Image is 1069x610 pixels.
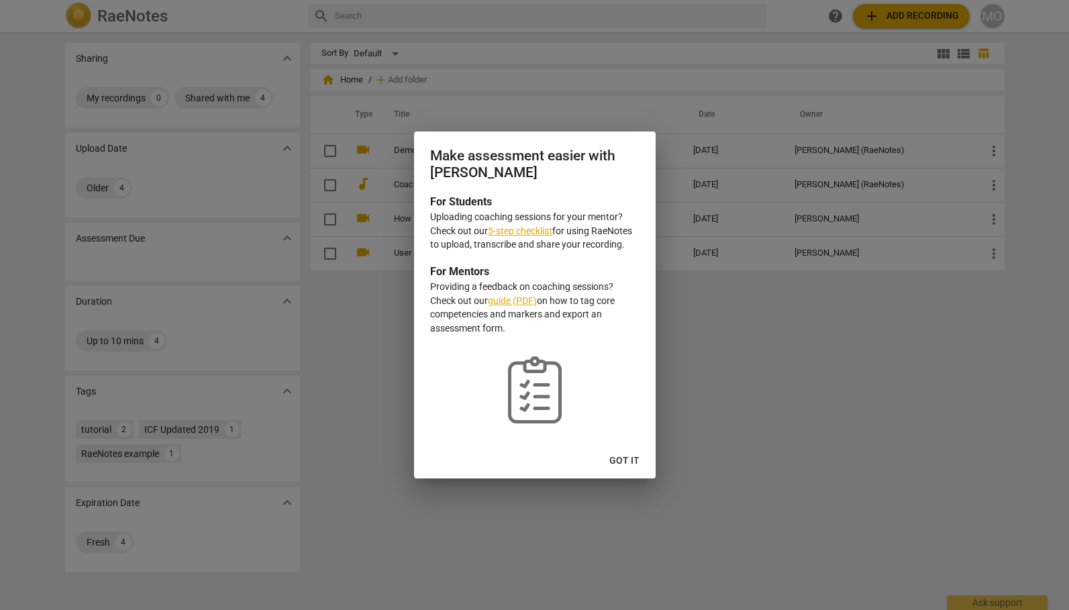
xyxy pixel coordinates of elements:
a: 5-step checklist [488,225,552,236]
span: Got it [609,454,640,468]
button: Got it [599,449,650,473]
p: Uploading coaching sessions for your mentor? Check out our for using RaeNotes to upload, transcri... [430,210,640,252]
a: guide (PDF) [488,295,537,306]
p: Providing a feedback on coaching sessions? Check out our on how to tag core competencies and mark... [430,280,640,335]
b: For Mentors [430,265,489,278]
b: For Students [430,195,492,208]
h2: Make assessment easier with [PERSON_NAME] [430,148,640,181]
